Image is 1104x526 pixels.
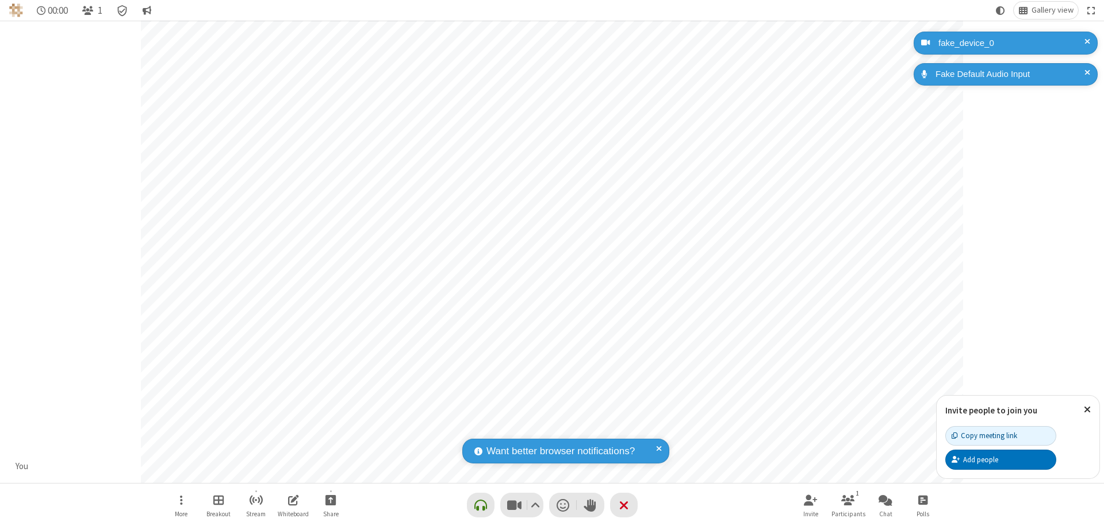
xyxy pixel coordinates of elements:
[610,493,638,517] button: End or leave meeting
[48,5,68,16] span: 00:00
[945,405,1037,416] label: Invite people to join you
[206,510,231,517] span: Breakout
[1032,6,1074,15] span: Gallery view
[803,510,818,517] span: Invite
[1014,2,1078,19] button: Change layout
[917,510,929,517] span: Polls
[175,510,187,517] span: More
[868,489,903,521] button: Open chat
[853,488,862,498] div: 1
[1083,2,1100,19] button: Fullscreen
[945,426,1056,446] button: Copy meeting link
[527,493,543,517] button: Video setting
[991,2,1010,19] button: Using system theme
[793,489,828,521] button: Invite participants (⌘+Shift+I)
[201,489,236,521] button: Manage Breakout Rooms
[313,489,348,521] button: Start sharing
[11,460,33,473] div: You
[246,510,266,517] span: Stream
[500,493,543,517] button: Stop video (⌘+Shift+V)
[32,2,73,19] div: Timer
[112,2,133,19] div: Meeting details Encryption enabled
[467,493,494,517] button: Connect your audio
[278,510,309,517] span: Whiteboard
[9,3,23,17] img: QA Selenium DO NOT DELETE OR CHANGE
[1075,396,1099,424] button: Close popover
[906,489,940,521] button: Open poll
[931,68,1089,81] div: Fake Default Audio Input
[952,430,1017,441] div: Copy meeting link
[164,489,198,521] button: Open menu
[934,37,1089,50] div: fake_device_0
[323,510,339,517] span: Share
[879,510,892,517] span: Chat
[77,2,107,19] button: Open participant list
[945,450,1056,469] button: Add people
[98,5,102,16] span: 1
[239,489,273,521] button: Start streaming
[486,444,635,459] span: Want better browser notifications?
[577,493,604,517] button: Raise hand
[137,2,156,19] button: Conversation
[276,489,310,521] button: Open shared whiteboard
[549,493,577,517] button: Send a reaction
[831,489,865,521] button: Open participant list
[831,510,865,517] span: Participants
